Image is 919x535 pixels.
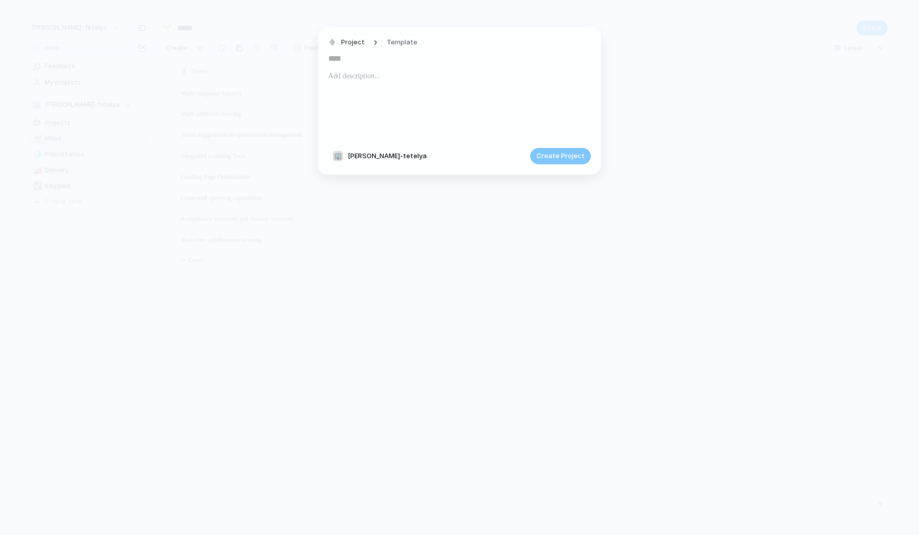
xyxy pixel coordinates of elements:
[348,151,427,161] span: [PERSON_NAME]-tetelya
[387,37,417,48] span: Template
[326,35,368,50] button: Project
[381,35,424,50] button: Template
[341,37,365,48] span: Project
[333,151,343,161] div: 🏢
